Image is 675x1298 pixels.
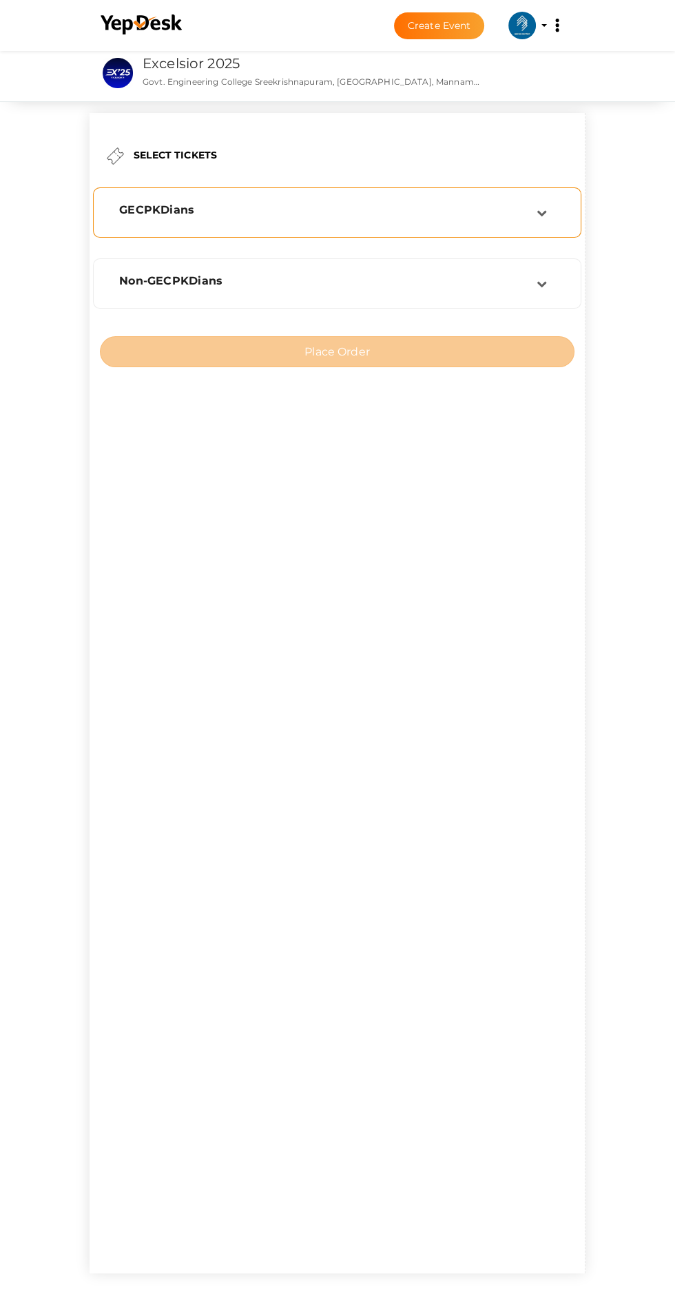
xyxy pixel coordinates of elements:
[103,58,133,88] img: IIZWXVCU_small.png
[394,12,485,39] button: Create Event
[101,212,574,225] a: GECPKDians
[304,345,370,358] span: Place Order
[101,282,574,296] a: Non-GECPKDians
[119,203,194,216] span: GECPKDians
[107,147,124,165] img: ticket.png
[508,12,536,39] img: ACg8ocIlr20kWlusTYDilfQwsc9vjOYCKrm0LB8zShf3GP8Yo5bmpMCa=s100
[119,274,222,287] span: Non-GECPKDians
[143,55,240,72] a: Excelsior 2025
[100,336,574,367] button: Place Order
[134,148,217,162] label: SELECT TICKETS
[143,76,480,87] p: Govt. Engineering College Sreekrishnapuram, [GEOGRAPHIC_DATA], Mannampatta, Sreekrishnapuram, [GE...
